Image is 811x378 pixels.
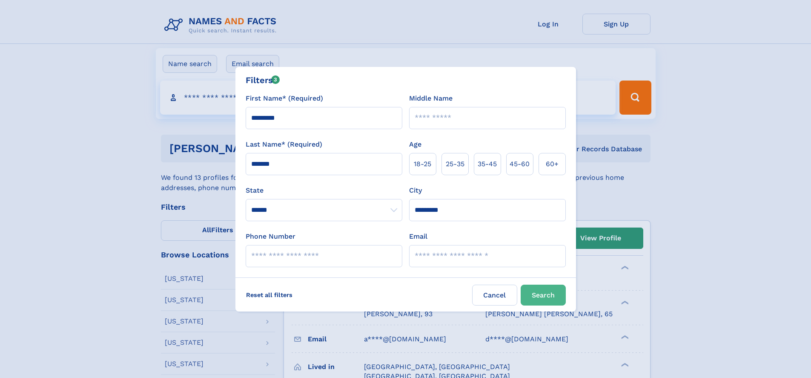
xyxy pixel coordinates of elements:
[414,159,431,169] span: 18‑25
[241,285,298,305] label: Reset all filters
[409,93,453,104] label: Middle Name
[409,185,422,196] label: City
[446,159,464,169] span: 25‑35
[409,139,421,150] label: Age
[521,285,566,306] button: Search
[246,185,402,196] label: State
[472,285,517,306] label: Cancel
[510,159,530,169] span: 45‑60
[546,159,559,169] span: 60+
[409,231,427,242] label: Email
[246,93,323,104] label: First Name* (Required)
[246,74,280,87] div: Filters
[246,139,322,150] label: Last Name* (Required)
[478,159,497,169] span: 35‑45
[246,231,295,242] label: Phone Number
